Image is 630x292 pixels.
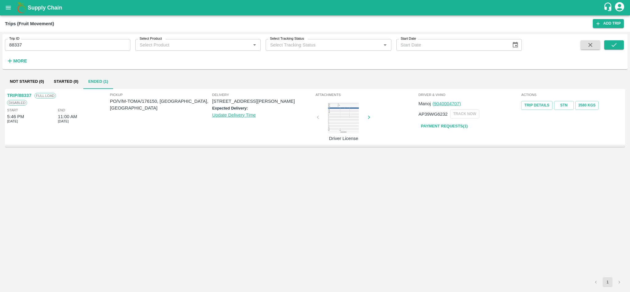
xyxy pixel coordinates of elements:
span: [DATE] [58,118,69,124]
label: Trip ID [9,36,19,41]
a: (9040004707) [432,101,461,106]
button: page 1 [603,277,612,287]
span: Delivery [212,92,314,98]
p: AP39WG6232 [418,111,448,118]
a: Update Delivery Time [212,113,256,118]
strong: More [13,58,27,63]
span: Disabled [7,100,27,106]
input: Select Tracking Status [267,41,371,49]
button: Started (0) [49,74,83,89]
span: Actions [521,92,623,98]
label: Select Product [140,36,162,41]
button: More [5,56,29,66]
a: Trip Details [521,101,552,110]
input: Enter Trip ID [5,39,130,51]
span: Start [7,107,18,113]
button: Open [251,41,259,49]
a: Add Trip [593,19,624,28]
button: Open [381,41,389,49]
b: Supply Chain [28,5,62,11]
p: PO/V/M-TOMA/176150, [GEOGRAPHIC_DATA], [GEOGRAPHIC_DATA] [110,98,212,112]
input: Start Date [396,39,507,51]
button: Ended (1) [83,74,113,89]
span: Attachments [315,92,417,98]
span: Driver & VHNo [418,92,520,98]
a: Payment Requests(1) [418,121,470,132]
button: Choose date [509,39,521,51]
img: logo [15,2,28,14]
span: Pickup [110,92,212,98]
button: open drawer [1,1,15,15]
div: 11:00 AM [58,113,77,120]
label: Start Date [401,36,416,41]
button: 3580 Kgs [575,101,599,110]
button: Not Started (0) [5,74,49,89]
p: TRIP/88337 [7,92,31,99]
div: account of current user [614,1,625,14]
span: Full Load [34,93,56,98]
div: customer-support [603,2,614,13]
label: Select Tracking Status [270,36,304,41]
label: Expected Delivery: [212,106,248,110]
div: 5:46 PM [7,113,24,120]
input: Select Product [137,41,249,49]
p: [STREET_ADDRESS][PERSON_NAME] [212,98,314,105]
span: Manoj [418,101,431,106]
div: Trips (Fruit Movement) [5,20,54,28]
p: Driver License [320,135,367,142]
nav: pagination navigation [590,277,625,287]
span: [DATE] [7,118,18,124]
a: Supply Chain [28,3,603,12]
a: STN [554,101,574,110]
span: End [58,107,65,113]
